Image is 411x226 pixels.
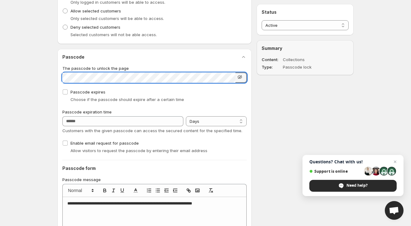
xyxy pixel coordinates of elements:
span: The passcode to unlock the page [62,66,129,71]
div: Need help? [309,180,397,192]
p: Passcode message [62,176,247,183]
span: Enable email request for passcode [70,141,139,146]
span: Questions? Chat with us! [309,159,397,164]
span: Need help? [346,183,368,188]
h2: Passcode form [62,165,247,171]
span: Close chat [391,158,399,166]
span: Support is online [309,169,362,174]
p: Customers with the given passcode can access the secured content for the specified time. [62,127,247,134]
span: Passcode expires [70,89,105,94]
h2: Summary [262,45,349,51]
span: Deny selected customers [70,25,120,30]
dd: Passcode lock [283,64,331,70]
dd: Collections [283,56,331,63]
p: Passcode expiration time [62,109,247,115]
div: Open chat [385,201,404,220]
span: Allow selected customers [70,8,121,13]
dt: Type : [262,64,282,70]
span: Choose if the passcode should expire after a certain time [70,97,184,102]
span: Only selected customers will be able to access. [70,16,164,21]
h2: Passcode [62,54,85,60]
h2: Status [262,9,349,15]
dt: Content : [262,56,282,63]
span: Allow visitors to request the passcode by entering their email address [70,148,207,153]
span: Selected customers will not be able access. [70,32,157,37]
